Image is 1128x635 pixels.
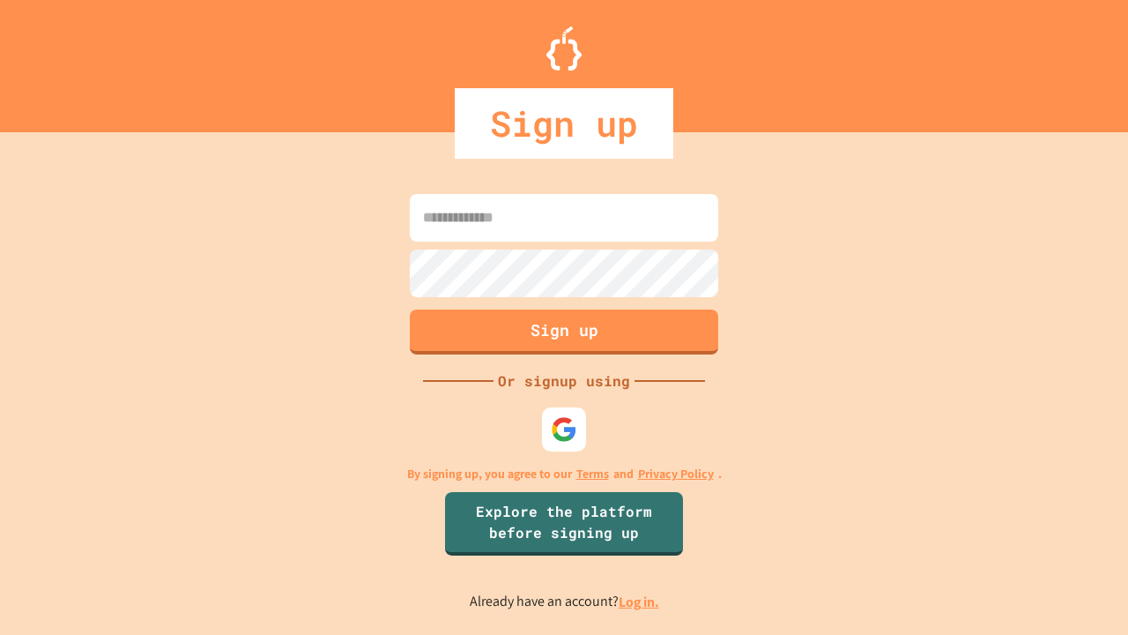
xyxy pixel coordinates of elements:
[546,26,582,71] img: Logo.svg
[455,88,673,159] div: Sign up
[638,465,714,483] a: Privacy Policy
[493,370,634,392] div: Or signup using
[445,492,683,556] a: Explore the platform before signing up
[470,591,659,613] p: Already have an account?
[410,310,718,355] button: Sign up
[551,416,577,443] img: google-icon.svg
[407,465,722,483] p: By signing up, you agree to our and .
[576,465,609,483] a: Terms
[619,593,659,611] a: Log in.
